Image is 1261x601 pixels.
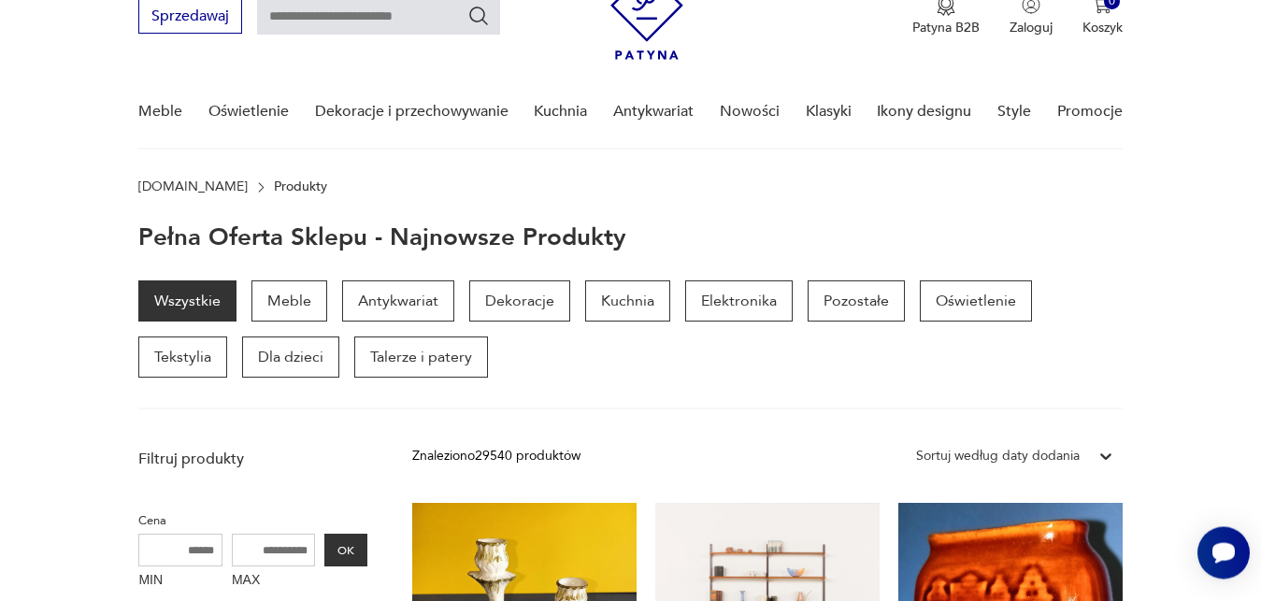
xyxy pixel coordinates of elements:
a: Meble [138,76,182,148]
a: Wszystkie [138,280,236,322]
p: Produkty [274,179,327,194]
a: [DOMAIN_NAME] [138,179,248,194]
a: Antykwariat [342,280,454,322]
a: Dekoracje [469,280,570,322]
a: Tekstylia [138,336,227,378]
a: Talerze i patery [354,336,488,378]
div: Znaleziono 29540 produktów [412,446,580,466]
button: OK [324,534,367,566]
label: MIN [138,566,222,596]
button: Szukaj [467,5,490,27]
a: Nowości [720,76,780,148]
p: Filtruj produkty [138,449,367,469]
iframe: Smartsupp widget button [1197,526,1250,579]
a: Sprzedawaj [138,11,242,24]
p: Koszyk [1082,19,1123,36]
p: Cena [138,510,367,531]
h1: Pełna oferta sklepu - najnowsze produkty [138,224,626,250]
label: MAX [232,566,316,596]
a: Kuchnia [585,280,670,322]
a: Oświetlenie [208,76,289,148]
a: Ikony designu [877,76,971,148]
a: Dekoracje i przechowywanie [315,76,509,148]
a: Klasyki [806,76,852,148]
a: Oświetlenie [920,280,1032,322]
a: Kuchnia [534,76,587,148]
a: Antykwariat [613,76,694,148]
a: Promocje [1057,76,1123,148]
a: Elektronika [685,280,793,322]
p: Zaloguj [1010,19,1053,36]
div: Sortuj według daty dodania [916,446,1080,466]
a: Meble [251,280,327,322]
a: Dla dzieci [242,336,339,378]
p: Patyna B2B [912,19,980,36]
a: Pozostałe [808,280,905,322]
a: Style [997,76,1031,148]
